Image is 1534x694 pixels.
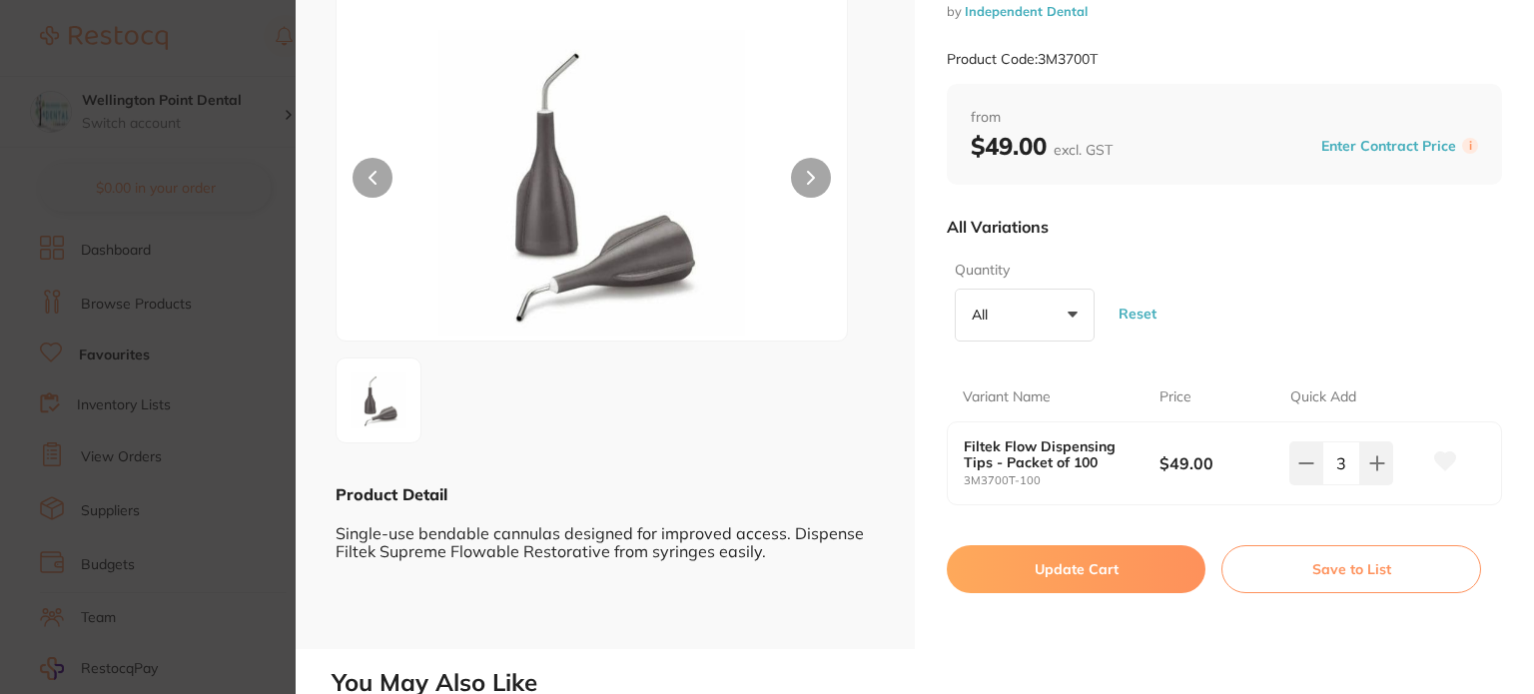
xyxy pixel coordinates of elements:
[965,3,1088,19] a: Independent Dental
[1113,277,1162,349] button: Reset
[947,51,1098,68] small: Product Code: 3M3700T
[963,387,1051,407] p: Variant Name
[955,289,1095,343] button: All
[972,306,996,324] p: All
[955,261,1089,281] label: Quantity
[947,4,1502,19] small: by
[1159,452,1276,474] b: $49.00
[1221,545,1481,593] button: Save to List
[336,484,447,504] b: Product Detail
[971,131,1113,161] b: $49.00
[964,438,1140,470] b: Filtek Flow Dispensing Tips - Packet of 100
[1462,138,1478,154] label: i
[947,217,1049,237] p: All Variations
[336,505,875,560] div: Single-use bendable cannulas designed for improved access. Dispense Filtek Supreme Flowable Resto...
[971,108,1478,128] span: from
[1290,387,1356,407] p: Quick Add
[1159,387,1191,407] p: Price
[1315,137,1462,156] button: Enter Contract Price
[947,545,1205,593] button: Update Cart
[1054,141,1113,159] span: excl. GST
[438,25,745,341] img: MTkyMA
[343,364,414,436] img: MTkyMA
[964,474,1159,487] small: 3M3700T-100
